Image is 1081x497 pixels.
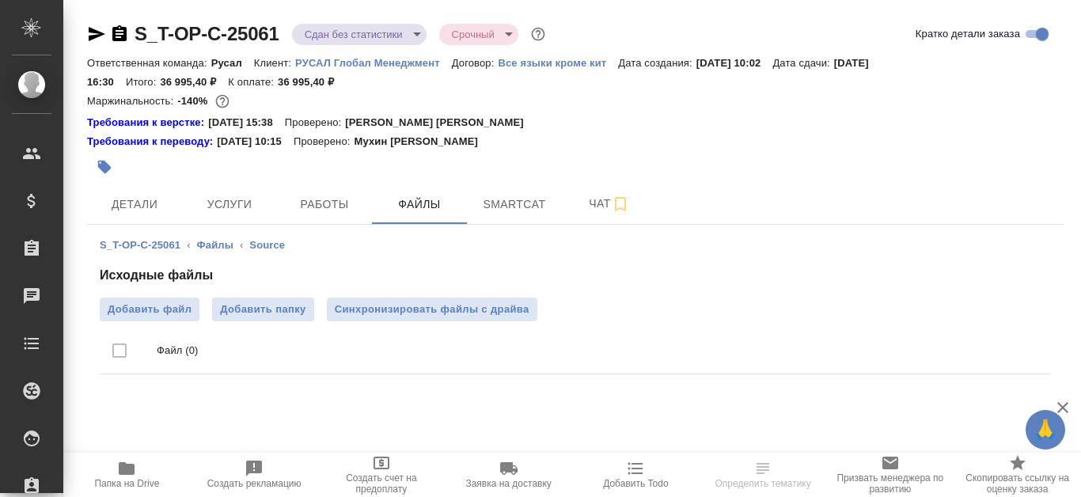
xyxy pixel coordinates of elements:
div: Сдан без статистики [292,24,427,45]
a: Требования к верстке: [87,115,208,131]
p: Итого: [126,76,160,88]
span: Добавить папку [220,302,305,317]
span: Добавить файл [108,302,192,317]
div: Нажми, чтобы открыть папку с инструкцией [87,115,208,131]
label: Добавить файл [100,298,199,321]
span: Файлы [381,195,457,214]
span: Чат [571,194,647,214]
p: [DATE] 15:38 [208,115,285,131]
p: Дата сдачи: [772,57,833,69]
p: Ответственная команда: [87,57,211,69]
li: ‹ [240,237,243,253]
span: Smartcat [476,195,552,214]
a: Файлы [197,239,233,251]
p: [DATE] 10:02 [696,57,773,69]
button: 🙏 [1026,410,1065,450]
button: Добавить папку [212,298,313,321]
span: Детали [97,195,173,214]
a: Требования к переводу: [87,134,217,150]
p: Договор: [452,57,499,69]
svg: Подписаться [611,195,630,214]
button: Добавить тэг [87,150,122,184]
p: 36 995,40 ₽ [278,76,346,88]
p: Проверено: [285,115,346,131]
button: 74129.00 RUB; [212,91,233,112]
button: Сдан без статистики [300,28,408,41]
span: Услуги [192,195,267,214]
p: -140% [177,95,211,107]
p: Мухин [PERSON_NAME] [354,134,490,150]
p: [PERSON_NAME] [PERSON_NAME] [345,115,536,131]
a: Все языки кроме кит [498,55,618,69]
div: Нажми, чтобы открыть папку с инструкцией [87,134,217,150]
button: Срочный [447,28,499,41]
p: Маржинальность: [87,95,177,107]
a: Source [249,239,285,251]
a: S_T-OP-C-25061 [100,239,180,251]
span: Кратко детали заказа [916,26,1020,42]
p: Русал [211,57,254,69]
a: S_T-OP-C-25061 [135,23,279,44]
span: 🙏 [1032,413,1059,446]
p: Файл (0) [157,343,1038,359]
li: ‹ [187,237,190,253]
p: [DATE] 10:15 [217,134,294,150]
span: Работы [286,195,362,214]
h4: Исходные файлы [100,266,1051,285]
button: Скопировать ссылку [110,25,129,44]
span: Синхронизировать файлы с драйва [335,302,529,317]
nav: breadcrumb [100,237,1051,253]
button: Доп статусы указывают на важность/срочность заказа [528,24,548,44]
p: 36 995,40 ₽ [160,76,228,88]
button: Синхронизировать файлы с драйва [327,298,537,321]
p: Дата создания: [618,57,696,69]
a: РУСАЛ Глобал Менеджмент [295,55,452,69]
p: Проверено: [294,134,355,150]
p: Клиент: [254,57,295,69]
p: Все языки кроме кит [498,57,618,69]
button: Скопировать ссылку для ЯМессенджера [87,25,106,44]
p: К оплате: [228,76,278,88]
p: РУСАЛ Глобал Менеджмент [295,57,452,69]
div: Сдан без статистики [439,24,518,45]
